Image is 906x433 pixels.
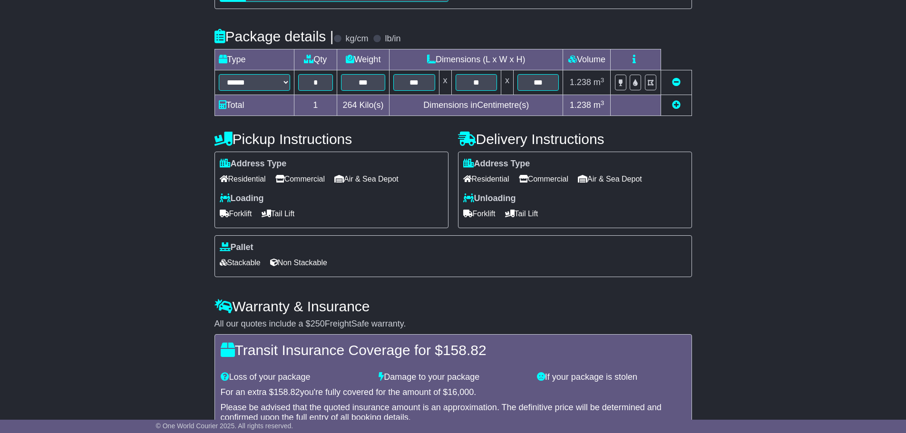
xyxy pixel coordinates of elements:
[214,131,448,147] h4: Pickup Instructions
[220,193,264,204] label: Loading
[672,77,681,87] a: Remove this item
[505,206,538,221] span: Tail Lift
[390,95,563,116] td: Dimensions in Centimetre(s)
[601,77,604,84] sup: 3
[220,206,252,221] span: Forklift
[214,298,692,314] h4: Warranty & Insurance
[385,34,400,44] label: lb/in
[390,49,563,70] td: Dimensions (L x W x H)
[374,372,532,383] div: Damage to your package
[345,34,368,44] label: kg/cm
[458,131,692,147] h4: Delivery Instructions
[262,206,295,221] span: Tail Lift
[501,70,513,95] td: x
[570,77,591,87] span: 1.238
[563,49,611,70] td: Volume
[463,206,496,221] span: Forklift
[519,172,568,186] span: Commercial
[216,372,374,383] div: Loss of your package
[294,49,337,70] td: Qty
[334,172,399,186] span: Air & Sea Depot
[214,95,294,116] td: Total
[270,255,327,270] span: Non Stackable
[448,387,474,397] span: 16,000
[463,159,530,169] label: Address Type
[594,100,604,110] span: m
[594,77,604,87] span: m
[570,100,591,110] span: 1.238
[343,100,357,110] span: 264
[221,403,686,423] div: Please be advised that the quoted insurance amount is an approximation. The definitive price will...
[439,70,451,95] td: x
[220,159,287,169] label: Address Type
[220,172,266,186] span: Residential
[214,29,334,44] h4: Package details |
[220,255,261,270] span: Stackable
[221,387,686,398] div: For an extra $ you're fully covered for the amount of $ .
[156,422,293,430] span: © One World Courier 2025. All rights reserved.
[220,242,253,253] label: Pallet
[578,172,642,186] span: Air & Sea Depot
[337,95,390,116] td: Kilo(s)
[311,319,325,328] span: 250
[532,372,691,383] div: If your package is stolen
[274,387,300,397] span: 158.82
[294,95,337,116] td: 1
[463,193,516,204] label: Unloading
[463,172,509,186] span: Residential
[214,319,692,329] div: All our quotes include a $ FreightSafe warranty.
[443,342,487,358] span: 158.82
[275,172,325,186] span: Commercial
[221,342,686,358] h4: Transit Insurance Coverage for $
[601,99,604,106] sup: 3
[214,49,294,70] td: Type
[337,49,390,70] td: Weight
[672,100,681,110] a: Add new item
